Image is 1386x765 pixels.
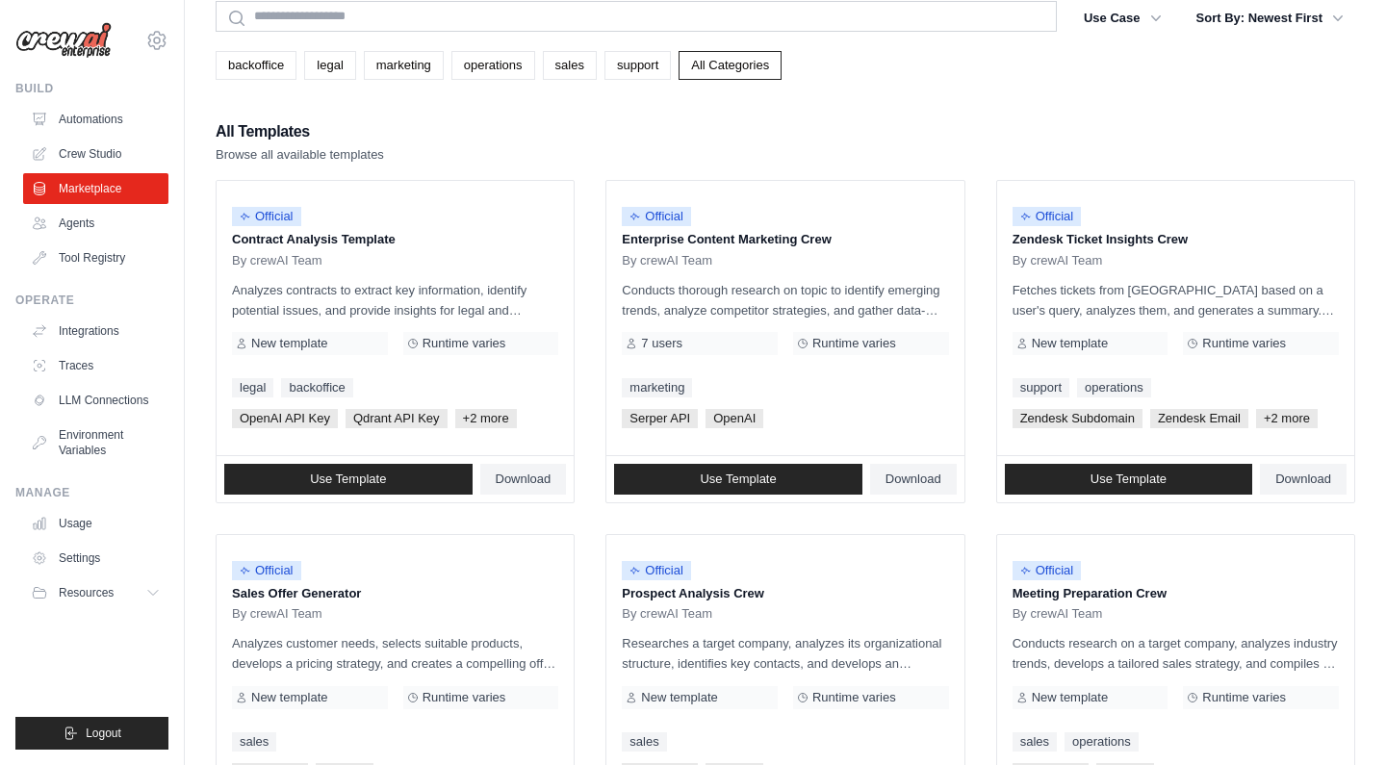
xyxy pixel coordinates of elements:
p: Browse all available templates [216,145,384,165]
a: All Categories [679,51,782,80]
span: By crewAI Team [622,253,712,268]
button: Logout [15,717,168,750]
a: Usage [23,508,168,539]
span: Official [232,561,301,580]
span: Download [496,472,552,487]
span: Official [1013,207,1082,226]
span: By crewAI Team [232,606,322,622]
span: Serper API [622,409,698,428]
span: New template [1032,336,1108,351]
span: New template [251,690,327,705]
a: operations [451,51,535,80]
span: By crewAI Team [1013,606,1103,622]
a: Download [870,464,957,495]
a: Download [1260,464,1347,495]
a: Marketplace [23,173,168,204]
a: marketing [622,378,692,397]
a: Agents [23,208,168,239]
p: Analyzes contracts to extract key information, identify potential issues, and provide insights fo... [232,280,558,320]
span: Runtime varies [423,336,506,351]
span: Resources [59,585,114,600]
span: Zendesk Subdomain [1013,409,1142,428]
a: support [604,51,671,80]
span: Download [1275,472,1331,487]
button: Sort By: Newest First [1185,1,1355,36]
a: operations [1077,378,1151,397]
a: Tool Registry [23,242,168,273]
button: Resources [23,577,168,608]
p: Conducts thorough research on topic to identify emerging trends, analyze competitor strategies, a... [622,280,948,320]
span: By crewAI Team [1013,253,1103,268]
span: OpenAI [706,409,763,428]
a: Download [480,464,567,495]
span: Runtime varies [1202,336,1286,351]
span: New template [641,690,717,705]
span: New template [1032,690,1108,705]
p: Analyzes customer needs, selects suitable products, develops a pricing strategy, and creates a co... [232,633,558,674]
img: Logo [15,22,112,59]
a: sales [622,732,666,752]
a: sales [1013,732,1057,752]
a: Automations [23,104,168,135]
a: Environment Variables [23,420,168,466]
span: Qdrant API Key [346,409,448,428]
p: Fetches tickets from [GEOGRAPHIC_DATA] based on a user's query, analyzes them, and generates a su... [1013,280,1339,320]
a: support [1013,378,1069,397]
span: Runtime varies [423,690,506,705]
span: 7 users [641,336,682,351]
span: By crewAI Team [232,253,322,268]
a: legal [232,378,273,397]
span: Use Template [310,472,386,487]
span: By crewAI Team [622,606,712,622]
span: Use Template [1091,472,1167,487]
p: Prospect Analysis Crew [622,584,948,603]
a: Use Template [224,464,473,495]
div: Operate [15,293,168,308]
span: Logout [86,726,121,741]
a: operations [1065,732,1139,752]
a: Use Template [1005,464,1253,495]
span: Official [1013,561,1082,580]
a: backoffice [281,378,352,397]
span: OpenAI API Key [232,409,338,428]
span: Zendesk Email [1150,409,1248,428]
h2: All Templates [216,118,384,145]
p: Sales Offer Generator [232,584,558,603]
span: Official [622,207,691,226]
span: Official [622,561,691,580]
a: Integrations [23,316,168,346]
span: +2 more [455,409,517,428]
a: Traces [23,350,168,381]
p: Researches a target company, analyzes its organizational structure, identifies key contacts, and ... [622,633,948,674]
a: Settings [23,543,168,574]
a: Crew Studio [23,139,168,169]
span: Use Template [700,472,776,487]
span: Runtime varies [812,336,896,351]
p: Meeting Preparation Crew [1013,584,1339,603]
span: Runtime varies [1202,690,1286,705]
span: Runtime varies [812,690,896,705]
p: Enterprise Content Marketing Crew [622,230,948,249]
button: Use Case [1072,1,1173,36]
span: Official [232,207,301,226]
a: LLM Connections [23,385,168,416]
div: Build [15,81,168,96]
span: Download [885,472,941,487]
p: Conducts research on a target company, analyzes industry trends, develops a tailored sales strate... [1013,633,1339,674]
a: sales [232,732,276,752]
div: Manage [15,485,168,500]
span: New template [251,336,327,351]
p: Zendesk Ticket Insights Crew [1013,230,1339,249]
a: sales [543,51,597,80]
a: Use Template [614,464,862,495]
p: Contract Analysis Template [232,230,558,249]
a: legal [304,51,355,80]
a: marketing [364,51,444,80]
a: backoffice [216,51,296,80]
span: +2 more [1256,409,1318,428]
